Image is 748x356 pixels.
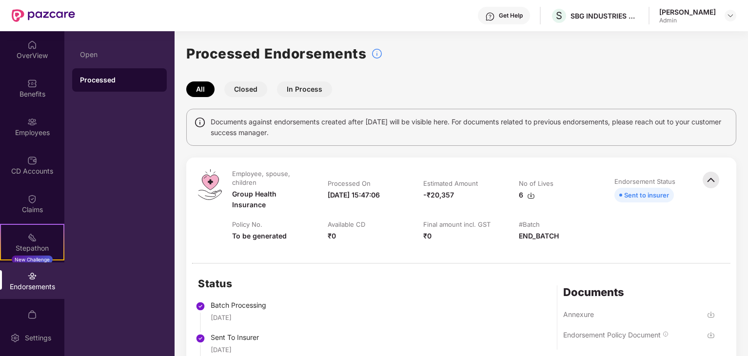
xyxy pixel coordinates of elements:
[224,81,267,97] button: Closed
[27,156,37,165] img: svg+xml;base64,PHN2ZyBpZD0iQ0RfQWNjb3VudHMiIGRhdGEtbmFtZT0iQ0QgQWNjb3VudHMiIHhtbG5zPSJodHRwOi8vd3...
[328,231,336,241] div: ₹0
[707,331,715,339] img: svg+xml;base64,PHN2ZyBpZD0iRG93bmxvYWQtMzJ4MzIiIHhtbG5zPSJodHRwOi8vd3d3LnczLm9yZy8yMDAwL3N2ZyIgd2...
[232,169,306,187] div: Employee, spouse, children
[27,117,37,127] img: svg+xml;base64,PHN2ZyBpZD0iRW1wbG95ZWVzIiB4bWxucz0iaHR0cDovL3d3dy53My5vcmcvMjAwMC9zdmciIHdpZHRoPS...
[700,169,722,191] img: svg+xml;base64,PHN2ZyBpZD0iQmFjay0zMngzMiIgeG1sbnM9Imh0dHA6Ly93d3cudzMub3JnLzIwMDAvc3ZnIiB3aWR0aD...
[499,12,523,20] div: Get Help
[277,81,332,97] button: In Process
[624,190,669,200] div: Sent to insurer
[211,300,291,311] div: Batch Processing
[571,11,639,20] div: SBG INDUSTRIES PRIVATE LIMITED
[519,220,540,229] div: #Batch
[211,313,232,322] div: [DATE]
[423,190,454,200] div: -₹20,357
[232,220,262,229] div: Policy No.
[194,117,206,128] img: svg+xml;base64,PHN2ZyBpZD0iSW5mbyIgeG1sbnM9Imh0dHA6Ly93d3cudzMub3JnLzIwMDAvc3ZnIiB3aWR0aD0iMTQiIG...
[211,345,232,355] div: [DATE]
[328,220,365,229] div: Available CD
[186,81,215,97] button: All
[198,276,291,292] h2: Status
[232,231,287,241] div: To be generated
[80,51,159,59] div: Open
[519,190,535,200] div: 6
[563,285,715,299] div: Documents
[27,310,37,319] img: svg+xml;base64,PHN2ZyBpZD0iTXlfT3JkZXJzIiBkYXRhLW5hbWU9Ik15IE9yZGVycyIgeG1sbnM9Imh0dHA6Ly93d3cudz...
[519,231,559,241] div: END_BATCH
[371,48,383,59] img: svg+xml;base64,PHN2ZyBpZD0iSW5mb18tXzMyeDMyIiBkYXRhLW5hbWU9IkluZm8gLSAzMngzMiIgeG1sbnM9Imh0dHA6Ly...
[485,12,495,21] img: svg+xml;base64,PHN2ZyBpZD0iSGVscC0zMngzMiIgeG1sbnM9Imh0dHA6Ly93d3cudzMub3JnLzIwMDAvc3ZnIiB3aWR0aD...
[186,43,366,64] h1: Processed Endorsements
[27,194,37,204] img: svg+xml;base64,PHN2ZyBpZD0iQ2xhaW0iIHhtbG5zPSJodHRwOi8vd3d3LnczLm9yZy8yMDAwL3N2ZyIgd2lkdGg9IjIwIi...
[423,179,478,188] div: Estimated Amount
[80,75,159,85] div: Processed
[527,192,535,199] img: svg+xml;base64,PHN2ZyBpZD0iRG93bmxvYWQtMzJ4MzIiIHhtbG5zPSJodHRwOi8vd3d3LnczLm9yZy8yMDAwL3N2ZyIgd2...
[423,231,432,241] div: ₹0
[328,190,380,200] div: [DATE] 15:47:06
[1,243,63,253] div: Stepathon
[211,117,728,138] span: Documents against endorsements created after [DATE] will be visible here. For documents related t...
[22,333,54,343] div: Settings
[328,179,371,188] div: Processed On
[27,233,37,242] img: svg+xml;base64,PHN2ZyB4bWxucz0iaHR0cDovL3d3dy53My5vcmcvMjAwMC9zdmciIHdpZHRoPSIyMSIgaGVpZ2h0PSIyMC...
[659,17,716,24] div: Admin
[27,271,37,281] img: svg+xml;base64,PHN2ZyBpZD0iRW5kb3JzZW1lbnRzIiB4bWxucz0iaHR0cDovL3d3dy53My5vcmcvMjAwMC9zdmciIHdpZH...
[27,40,37,50] img: svg+xml;base64,PHN2ZyBpZD0iSG9tZSIgeG1sbnM9Imh0dHA6Ly93d3cudzMub3JnLzIwMDAvc3ZnIiB3aWR0aD0iMjAiIG...
[563,310,594,319] div: Annexure
[211,332,291,343] div: Sent To Insurer
[563,330,661,339] div: Endorsement Policy Document
[196,301,205,311] img: svg+xml;base64,PHN2ZyBpZD0iU3RlcC1Eb25lLTMyeDMyIiB4bWxucz0iaHR0cDovL3d3dy53My5vcmcvMjAwMC9zdmciIH...
[556,10,562,21] span: S
[12,256,53,263] div: New Challenge
[707,311,715,318] img: svg+xml;base64,PHN2ZyBpZD0iRG93bmxvYWQtMzJ4MzIiIHhtbG5zPSJodHRwOi8vd3d3LnczLm9yZy8yMDAwL3N2ZyIgd2...
[196,334,205,343] img: svg+xml;base64,PHN2ZyBpZD0iU3RlcC1Eb25lLTMyeDMyIiB4bWxucz0iaHR0cDovL3d3dy53My5vcmcvMjAwMC9zdmciIH...
[423,220,491,229] div: Final amount incl. GST
[727,12,734,20] img: svg+xml;base64,PHN2ZyBpZD0iRHJvcGRvd24tMzJ4MzIiIHhtbG5zPSJodHRwOi8vd3d3LnczLm9yZy8yMDAwL3N2ZyIgd2...
[519,179,553,188] div: No of Lives
[232,189,308,210] div: Group Health Insurance
[659,7,716,17] div: [PERSON_NAME]
[12,9,75,22] img: New Pazcare Logo
[198,169,222,200] img: svg+xml;base64,PHN2ZyB4bWxucz0iaHR0cDovL3d3dy53My5vcmcvMjAwMC9zdmciIHdpZHRoPSI0OS4zMiIgaGVpZ2h0PS...
[663,331,669,337] img: svg+xml;base64,PHN2ZyBpZD0iSW5mbyIgeG1sbnM9Imh0dHA6Ly93d3cudzMub3JnLzIwMDAvc3ZnIiB3aWR0aD0iMTQiIG...
[27,79,37,88] img: svg+xml;base64,PHN2ZyBpZD0iQmVuZWZpdHMiIHhtbG5zPSJodHRwOi8vd3d3LnczLm9yZy8yMDAwL3N2ZyIgd2lkdGg9Ij...
[614,177,675,186] div: Endorsement Status
[10,333,20,343] img: svg+xml;base64,PHN2ZyBpZD0iU2V0dGluZy0yMHgyMCIgeG1sbnM9Imh0dHA6Ly93d3cudzMub3JnLzIwMDAvc3ZnIiB3aW...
